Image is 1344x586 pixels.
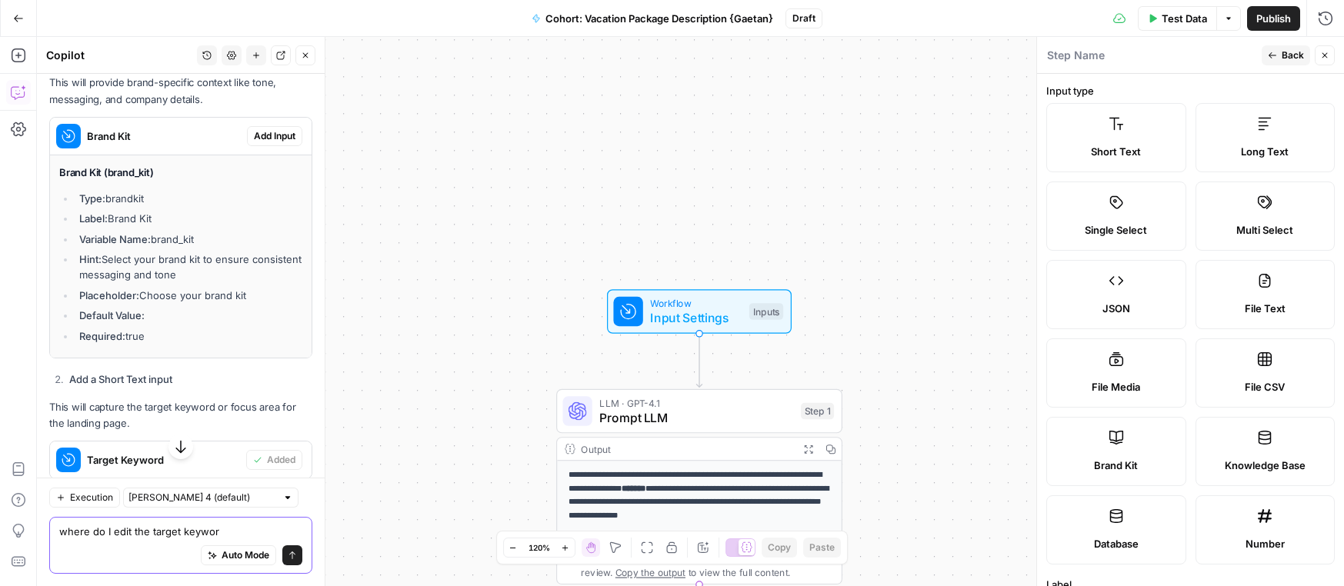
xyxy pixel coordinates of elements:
input: Claude Sonnet 4 (default) [128,490,276,505]
li: brand_kit [75,231,302,247]
span: Test Data [1162,11,1207,26]
span: Workflow [650,296,742,311]
p: This will capture the target keyword or focus area for the landing page. [49,399,312,431]
span: Paste [809,541,835,554]
span: Cohort: Vacation Package Description {Gaetan} [545,11,773,26]
li: Brand Kit [75,211,302,226]
div: Output [581,441,792,456]
span: Copy the output [615,567,685,578]
div: WorkflowInput SettingsInputs [556,289,842,334]
li: Choose your brand kit [75,288,302,303]
span: LLM · GPT-4.1 [599,395,793,410]
li: true [75,328,302,344]
span: 120% [529,541,550,554]
span: Draft [792,12,815,25]
strong: Required: [79,330,125,342]
span: JSON [1102,301,1130,316]
g: Edge from start to step_1 [696,334,702,388]
li: brandkit [75,191,302,206]
strong: Variable Name: [79,233,151,245]
button: Add Input [247,126,302,146]
span: Knowledge Base [1225,458,1306,473]
span: Long Text [1241,144,1289,159]
p: This will provide brand-specific context like tone, messaging, and company details. [49,75,312,107]
strong: Label: [79,212,108,225]
span: Short Text [1091,144,1141,159]
span: Add Input [254,129,295,143]
button: Cohort: Vacation Package Description {Gaetan} [522,6,782,31]
span: Brand Kit [1094,458,1138,473]
label: Input type [1046,83,1335,98]
span: Input Settings [650,308,742,327]
span: Brand Kit [87,128,241,144]
span: Database [1094,536,1139,551]
span: Copy [768,541,791,554]
span: Multi Select [1236,222,1293,238]
button: Auto Mode [201,545,276,565]
button: Added [246,450,302,470]
h4: Brand Kit (brand_kit) [59,165,302,181]
span: Execution [70,491,113,504]
button: Execution [49,488,120,508]
span: File Media [1092,379,1140,395]
li: Select your brand kit to ensure consistent messaging and tone [75,251,302,282]
strong: Type: [79,192,105,205]
span: File Text [1245,301,1286,316]
strong: Placeholder: [79,289,139,301]
span: Target Keyword [87,452,240,468]
textarea: where do I edit the target keywo [59,524,302,539]
span: Auto Mode [222,548,269,562]
div: Copilot [46,48,192,63]
span: Prompt LLM [599,408,793,427]
strong: Hint: [79,253,102,265]
div: Step 1 [801,403,834,420]
strong: Default Value: [79,309,145,321]
span: Single Select [1085,222,1147,238]
button: Paste [803,538,841,558]
span: Back [1282,48,1304,62]
div: This output is too large & has been abbreviated for review. to view the full content. [581,551,834,580]
span: File CSV [1245,379,1285,395]
button: Back [1262,45,1310,65]
span: Publish [1256,11,1291,26]
button: Test Data [1138,6,1216,31]
button: Copy [762,538,797,558]
button: Publish [1247,6,1300,31]
div: Inputs [749,303,783,320]
span: Number [1246,536,1285,551]
strong: Add a Short Text input [69,373,172,385]
span: Added [267,453,295,467]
